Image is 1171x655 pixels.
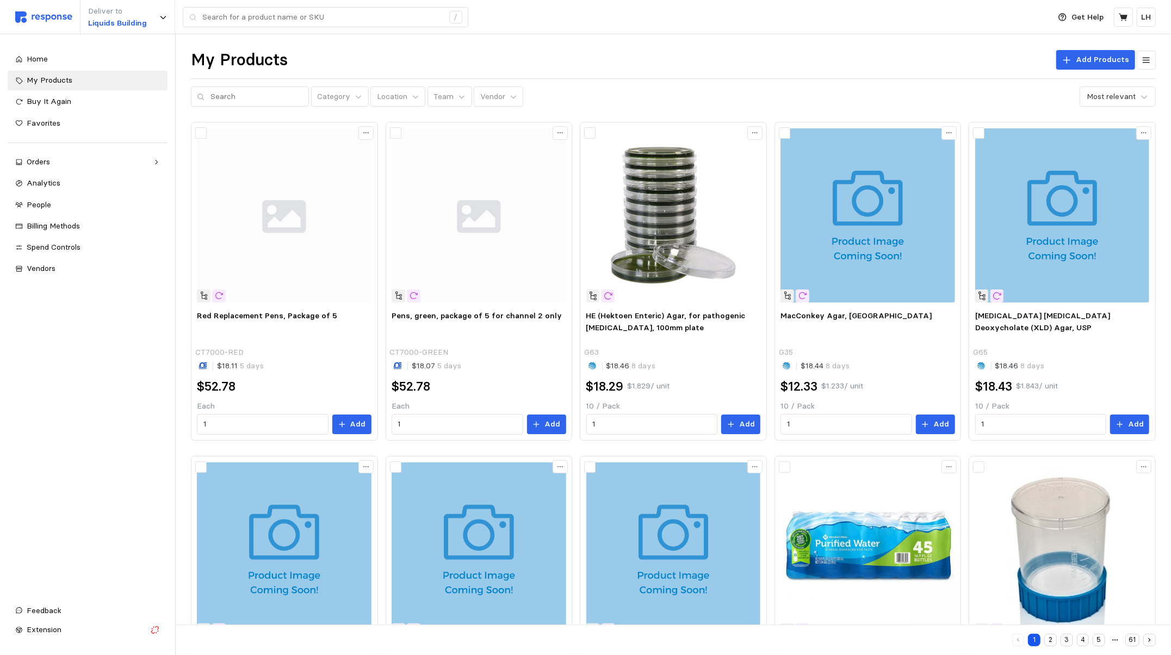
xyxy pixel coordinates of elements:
span: MacConkey Agar, [GEOGRAPHIC_DATA] [780,311,932,320]
a: Home [8,50,168,69]
p: Location [377,91,407,103]
p: Add [544,418,560,430]
button: Add [332,415,371,434]
p: $1.829 / unit [628,380,670,392]
div: / [449,11,462,24]
button: Vendor [474,86,523,107]
a: Buy It Again [8,92,168,112]
p: Add Products [1076,54,1129,66]
p: Deliver to [88,5,147,17]
p: G35 [779,347,793,359]
p: Add [933,418,949,430]
button: Get Help [1052,7,1111,28]
span: Spend Controls [27,242,80,252]
h2: $52.78 [392,378,430,395]
span: Home [27,54,48,64]
h2: $52.78 [197,378,236,395]
img: 20220105_134756GOL187601.JPG [780,462,955,637]
img: g65_1.jpg [975,128,1150,303]
span: HE (Hektoen Enteric) Agar, for pathogenic [MEDICAL_DATA], 100mm plate [586,311,746,332]
p: Liquids Building [88,17,147,29]
img: 1450045-650x600.jpg-250.jpg [975,462,1150,637]
input: Search [210,87,303,107]
button: 2 [1044,634,1057,646]
button: Add [916,415,955,434]
h1: My Products [191,50,288,71]
p: CT7000-RED [195,347,244,359]
h2: $18.43 [975,378,1012,395]
input: Qty [981,415,1100,434]
span: Feedback [27,605,61,615]
div: Most relevant [1087,91,1136,102]
span: 5 days [435,361,461,370]
img: svg%3e [197,128,371,303]
span: My Products [27,75,72,85]
button: 1 [1028,634,1040,646]
h2: $18.29 [586,378,624,395]
p: $18.44 [801,360,850,372]
span: 5 days [238,361,264,370]
button: Add Products [1056,50,1135,70]
p: $1.843 / unit [1016,380,1058,392]
button: Team [427,86,472,107]
p: Add [350,418,366,430]
a: People [8,195,168,215]
p: Get Help [1072,11,1104,23]
button: Extension [8,620,168,640]
p: G65 [973,347,988,359]
button: Add [1110,415,1149,434]
img: k246_1.jpg [392,462,566,637]
span: Analytics [27,178,60,188]
button: Add [527,415,566,434]
a: Favorites [8,114,168,133]
img: svg%3e [392,128,566,303]
span: Billing Methods [27,221,80,231]
button: Feedback [8,601,168,621]
input: Qty [203,415,323,434]
p: 10 / Pack [780,400,955,412]
p: Each [392,400,566,412]
p: Add [1128,418,1144,430]
button: 4 [1077,634,1089,646]
a: Vendors [8,259,168,279]
button: 61 [1125,634,1139,646]
button: Add [721,415,760,434]
p: Category [317,91,350,103]
span: Buy It Again [27,96,71,106]
div: Orders [27,156,148,168]
p: $18.07 [412,360,461,372]
input: Qty [398,415,517,434]
input: Qty [787,415,906,434]
input: Qty [592,415,711,434]
button: 5 [1093,634,1105,646]
p: Add [739,418,755,430]
p: Team [433,91,454,103]
span: People [27,200,51,209]
p: CT7000-GREEN [390,347,449,359]
a: Orders [8,152,168,172]
p: LH [1142,11,1151,23]
img: g75_1.jpg [197,462,371,637]
span: Extension [27,625,61,634]
span: Pens, green, package of 5 for channel 2 only [392,311,562,320]
button: 3 [1061,634,1073,646]
p: $1.233 / unit [821,380,863,392]
a: Spend Controls [8,238,168,257]
img: svg%3e [15,11,72,23]
span: 8 days [823,361,850,370]
a: Billing Methods [8,217,168,236]
p: $18.46 [606,360,656,372]
span: Red Replacement Pens, Package of 5 [197,311,337,320]
img: g35_1.jpg [780,128,955,303]
p: 10 / Pack [975,400,1150,412]
p: $18.11 [217,360,264,372]
p: $18.46 [995,360,1045,372]
a: My Products [8,71,168,90]
img: k196_1.jpg [586,462,761,637]
button: LH [1137,8,1156,27]
span: [MEDICAL_DATA] [MEDICAL_DATA] Deoxycholate (XLD) Agar, USP [975,311,1110,332]
img: g63_1.jpg [586,128,761,303]
button: Category [311,86,369,107]
span: Vendors [27,263,55,273]
p: G63 [584,347,599,359]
